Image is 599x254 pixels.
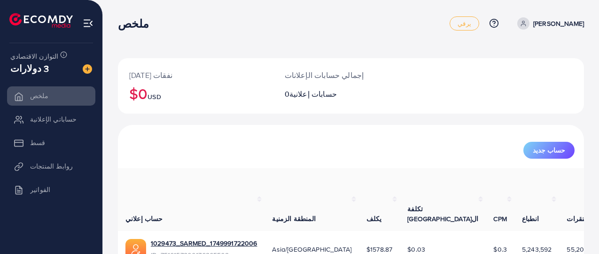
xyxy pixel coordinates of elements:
img: صورة [83,64,92,74]
font: التوازن الاقتصادي [10,52,59,61]
font: حساب جديد [533,146,565,155]
a: يرقي [450,16,479,31]
font: نفقات [DATE] [129,70,172,80]
font: 0 [285,89,289,99]
font: يرقي [458,19,471,28]
h2: $0 [129,85,262,102]
span: $1578.87 [366,245,392,254]
span: 5,243,592 [522,245,552,254]
button: حساب جديد [523,142,575,159]
font: إجمالي حسابات الإعلانات [285,70,364,80]
span: Asia/[GEOGRAPHIC_DATA] [272,245,351,254]
font: ملخص [118,15,149,31]
font: CPM [493,214,506,223]
font: المنطقة الزمنية [272,214,315,223]
font: حساب إعلاني [125,214,163,223]
span: $0.3 [493,245,507,254]
a: 1029473_SARMED_1749991722006 [151,239,257,248]
font: النقرات [567,214,588,223]
font: تكلفة ال[GEOGRAPHIC_DATA] [407,204,478,223]
img: قائمة طعام [83,18,93,29]
font: حسابات إعلانية [289,89,337,99]
a: [PERSON_NAME] [513,17,584,30]
font: يكلف [366,214,382,223]
span: USD [148,92,161,101]
img: الشعار [9,13,73,28]
font: 3 دولارات [10,62,49,75]
span: 55,203 [567,245,588,254]
font: [PERSON_NAME] [533,19,584,28]
span: $0.03 [407,245,425,254]
font: انطباع [522,214,539,223]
